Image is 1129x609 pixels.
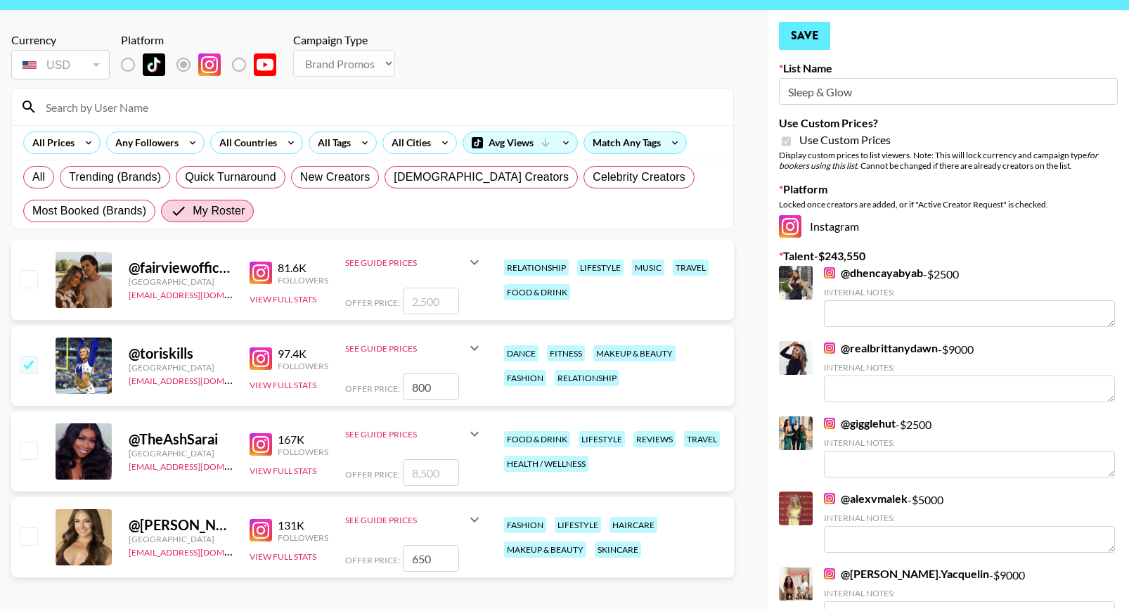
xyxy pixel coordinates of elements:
[609,517,657,533] div: haircare
[595,541,641,558] div: skincare
[584,132,686,153] div: Match Any Tags
[779,182,1118,196] label: Platform
[250,294,316,304] button: View Full Stats
[121,50,288,79] div: List locked to Instagram.
[11,33,110,47] div: Currency
[345,555,400,565] span: Offer Price:
[250,466,316,476] button: View Full Stats
[278,275,328,286] div: Followers
[824,492,908,506] a: @alexvmalek
[24,132,77,153] div: All Prices
[504,284,570,300] div: food & drink
[593,169,685,186] span: Celebrity Creators
[278,261,328,275] div: 81.6K
[278,432,328,447] div: 167K
[345,245,483,279] div: See Guide Prices
[632,259,664,276] div: music
[684,431,720,447] div: travel
[129,430,233,448] div: @ TheAshSarai
[579,431,625,447] div: lifestyle
[129,459,270,472] a: [EMAIL_ADDRESS][DOMAIN_NAME]
[250,551,316,562] button: View Full Stats
[309,132,354,153] div: All Tags
[278,532,328,543] div: Followers
[129,544,270,558] a: [EMAIL_ADDRESS][DOMAIN_NAME]
[504,456,588,472] div: health / wellness
[504,431,570,447] div: food & drink
[824,287,1115,297] div: Internal Notes:
[824,416,1115,477] div: - $ 2500
[824,493,835,504] img: Instagram
[129,287,270,300] a: [EMAIL_ADDRESS][DOMAIN_NAME]
[547,345,585,361] div: fitness
[129,448,233,459] div: [GEOGRAPHIC_DATA]
[824,418,835,429] img: Instagram
[779,116,1118,130] label: Use Custom Prices?
[824,266,1115,327] div: - $ 2500
[824,341,1115,402] div: - $ 9000
[633,431,676,447] div: reviews
[345,257,466,268] div: See Guide Prices
[129,276,233,287] div: [GEOGRAPHIC_DATA]
[824,492,1115,553] div: - $ 5000
[345,297,400,308] span: Offer Price:
[673,259,709,276] div: travel
[824,362,1115,373] div: Internal Notes:
[278,361,328,371] div: Followers
[824,513,1115,523] div: Internal Notes:
[14,53,107,77] div: USD
[69,169,161,186] span: Trending (Brands)
[463,132,577,153] div: Avg Views
[345,383,400,394] span: Offer Price:
[504,517,546,533] div: fashion
[824,568,835,579] img: Instagram
[779,22,830,50] button: Save
[504,259,569,276] div: relationship
[824,341,938,355] a: @realbrittanydawn
[577,259,624,276] div: lifestyle
[345,343,466,354] div: See Guide Prices
[345,469,400,480] span: Offer Price:
[824,416,896,430] a: @gigglehut
[32,203,146,219] span: Most Booked (Brands)
[383,132,434,153] div: All Cities
[37,96,725,118] input: Search by User Name
[32,169,45,186] span: All
[779,150,1098,171] em: for bookers using this list
[779,199,1118,210] div: Locked once creators are added, or if "Active Creator Request" is checked.
[129,373,270,386] a: [EMAIL_ADDRESS][DOMAIN_NAME]
[278,347,328,361] div: 97.4K
[779,61,1118,75] label: List Name
[300,169,370,186] span: New Creators
[185,169,276,186] span: Quick Turnaround
[403,545,459,572] input: 3,000
[345,503,483,537] div: See Guide Prices
[403,288,459,314] input: 2,500
[403,373,459,400] input: 4,500
[250,347,272,370] img: Instagram
[779,249,1118,263] label: Talent - $ 243,550
[129,362,233,373] div: [GEOGRAPHIC_DATA]
[504,370,546,386] div: fashion
[824,437,1115,448] div: Internal Notes:
[250,519,272,541] img: Instagram
[250,262,272,284] img: Instagram
[278,518,328,532] div: 131K
[394,169,569,186] span: [DEMOGRAPHIC_DATA] Creators
[278,447,328,457] div: Followers
[129,259,233,276] div: @ fairviewofficial
[345,515,466,525] div: See Guide Prices
[824,588,1115,598] div: Internal Notes:
[504,541,586,558] div: makeup & beauty
[555,370,619,386] div: relationship
[824,342,835,354] img: Instagram
[250,380,316,390] button: View Full Stats
[193,203,245,219] span: My Roster
[129,345,233,362] div: @ toriskills
[555,517,601,533] div: lifestyle
[107,132,181,153] div: Any Followers
[345,429,466,440] div: See Guide Prices
[129,534,233,544] div: [GEOGRAPHIC_DATA]
[403,459,459,486] input: 8,500
[593,345,676,361] div: makeup & beauty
